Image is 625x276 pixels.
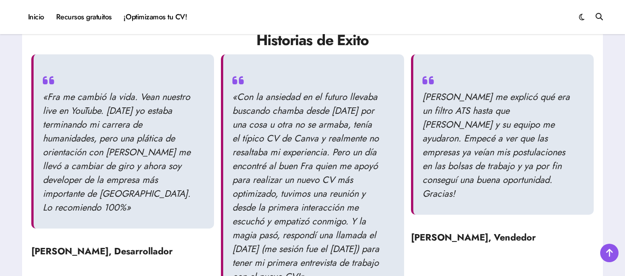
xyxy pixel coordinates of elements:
strong: Historias de Éxito [256,29,368,51]
a: Recursos gratuitos [50,5,118,29]
a: Inicio [22,5,50,29]
p: [PERSON_NAME] me explicó qué era un filtro ATS hasta que [PERSON_NAME] y su equipo me ayudaron. E... [422,90,571,201]
a: ¡Optimizamos tu CV! [118,5,193,29]
strong: [PERSON_NAME], Vendedor [411,231,536,244]
p: «Fra me cambió la vida. Vean nuestro live en YouTube. [DATE] yo estaba terminando mi carrera de h... [43,90,191,215]
div: 1 / 3 [31,54,214,265]
strong: [PERSON_NAME], Desarrollador [31,245,173,258]
div: 3 / 3 [411,54,594,252]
